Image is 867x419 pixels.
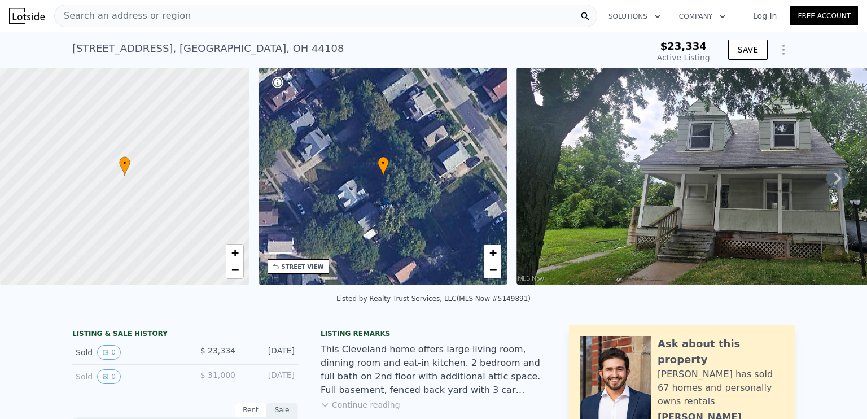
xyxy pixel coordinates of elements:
button: Continue reading [321,399,400,411]
span: Active Listing [657,53,710,62]
span: + [231,246,238,260]
button: View historical data [97,345,121,360]
div: [DATE] [244,369,295,384]
div: STREET VIEW [282,263,324,271]
button: Company [670,6,735,27]
span: − [231,263,238,277]
span: • [378,158,389,168]
span: $23,334 [660,40,707,52]
div: [DATE] [244,345,295,360]
span: − [489,263,497,277]
div: Ask about this property [658,336,783,368]
div: LISTING & SALE HISTORY [72,329,298,341]
div: Listed by Realty Trust Services, LLC (MLS Now #5149891) [336,295,531,303]
span: Search an address or region [55,9,191,23]
span: $ 23,334 [200,346,235,355]
div: [STREET_ADDRESS] , [GEOGRAPHIC_DATA] , OH 44108 [72,41,344,56]
a: Log In [739,10,790,21]
img: Lotside [9,8,45,24]
div: Sale [266,403,298,417]
span: + [489,246,497,260]
a: Zoom out [484,261,501,278]
a: Zoom in [484,245,501,261]
button: Show Options [772,38,795,61]
a: Zoom in [226,245,243,261]
button: View historical data [97,369,121,384]
a: Zoom out [226,261,243,278]
button: Solutions [599,6,670,27]
div: Sold [76,369,176,384]
div: [PERSON_NAME] has sold 67 homes and personally owns rentals [658,368,783,408]
div: Rent [235,403,266,417]
span: $ 31,000 [200,370,235,379]
div: Listing remarks [321,329,546,338]
button: SAVE [728,40,768,60]
div: • [378,156,389,176]
span: • [119,158,130,168]
div: • [119,156,130,176]
div: Sold [76,345,176,360]
a: Free Account [790,6,858,25]
div: This Cleveland home offers large living room, dinning room and eat-in kitchen. 2 bedroom and full... [321,343,546,397]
